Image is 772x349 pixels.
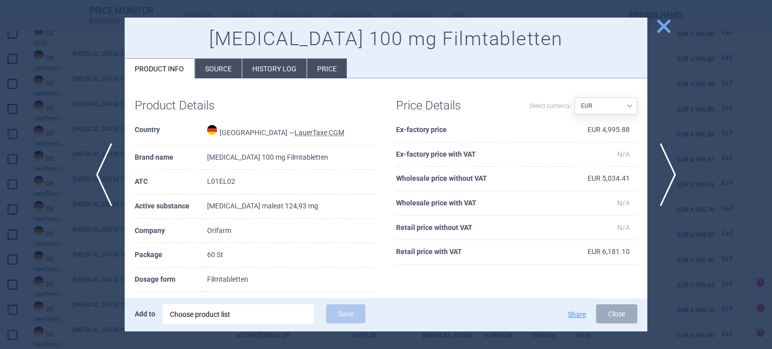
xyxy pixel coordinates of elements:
[396,167,559,191] th: Wholesale price without VAT
[396,143,559,167] th: Ex-factory price with VAT
[135,219,207,244] th: Company
[568,311,586,318] button: Share
[135,268,207,292] th: Dosage form
[617,150,630,158] span: N/A
[529,97,571,114] label: Select currency:
[135,194,207,219] th: Active substance
[307,59,347,78] li: Price
[396,216,559,241] th: Retail price without VAT
[170,304,307,324] div: Choose product list
[396,98,517,113] h1: Price Details
[163,304,314,324] div: Choose product list
[396,191,559,216] th: Wholesale price with VAT
[135,118,207,146] th: Country
[135,304,155,323] p: Add to
[207,125,217,135] img: Germany
[135,170,207,194] th: ATC
[207,219,376,244] td: Orifarm
[207,194,376,219] td: [MEDICAL_DATA] maleat 124,93 mg
[125,59,195,78] li: Product info
[135,146,207,170] th: Brand name
[135,28,637,51] h1: [MEDICAL_DATA] 100 mg Filmtabletten
[559,118,637,143] td: EUR 4,995.88
[135,243,207,268] th: Package
[559,240,637,265] td: EUR 6,181.10
[207,170,376,194] td: L01EL02
[135,292,207,316] th: Dosage strength
[207,243,376,268] td: 60 St
[617,199,630,207] span: N/A
[207,292,376,316] td: 124.93mg
[207,146,376,170] td: [MEDICAL_DATA] 100 mg Filmtabletten
[396,240,559,265] th: Retail price with VAT
[295,129,344,137] abbr: LauerTaxe CGM — Complex database for German drug information provided by commercial provider CGM ...
[207,268,376,292] td: Filmtabletten
[396,118,559,143] th: Ex-factory price
[596,304,637,323] button: Close
[207,118,376,146] td: [GEOGRAPHIC_DATA] —
[195,59,242,78] li: Source
[617,223,630,231] span: N/A
[326,304,365,323] button: Save
[135,98,255,113] h1: Product Details
[242,59,307,78] li: History log
[559,167,637,191] td: EUR 5,034.41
